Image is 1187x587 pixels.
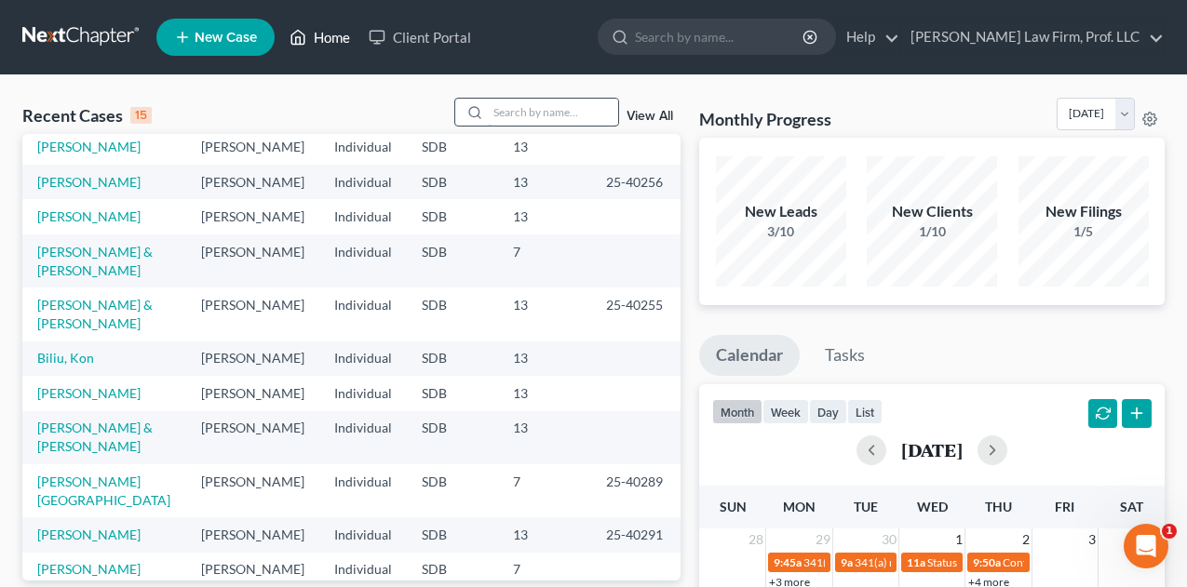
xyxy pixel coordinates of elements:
button: week [762,399,809,424]
td: 13 [498,376,591,410]
td: 13 [498,287,591,340]
span: Mon [783,499,816,514]
a: View All [627,110,673,123]
td: Individual [319,464,407,517]
td: Individual [319,411,407,464]
button: month [712,399,762,424]
td: [PERSON_NAME] [186,130,319,165]
td: 13 [498,165,591,199]
a: [PERSON_NAME] & [PERSON_NAME] [37,297,153,331]
span: New Case [195,31,257,45]
a: [PERSON_NAME] [37,208,141,224]
span: Sat [1120,499,1143,514]
td: 7 [498,464,591,517]
a: Home [280,20,359,54]
input: Search by name... [635,20,805,54]
td: 13 [498,517,591,552]
td: [PERSON_NAME] [186,411,319,464]
a: [PERSON_NAME] & [PERSON_NAME] [37,244,153,278]
td: 25-40256 [591,165,681,199]
td: [PERSON_NAME] [186,199,319,233]
a: Calendar [699,335,800,376]
td: [PERSON_NAME] [186,165,319,199]
a: Tasks [808,335,882,376]
h3: Monthly Progress [699,108,831,130]
span: 9:45a [774,555,802,569]
div: 15 [130,107,152,124]
td: SDB [407,553,498,587]
button: list [847,399,883,424]
span: 341(a) meeting for [PERSON_NAME] & [PERSON_NAME] [803,555,1082,569]
td: 25-40289 [591,464,681,517]
span: 28 [747,528,765,551]
td: [PERSON_NAME] [186,287,319,340]
a: Biliu, Kon [37,350,94,366]
td: [PERSON_NAME] [186,341,319,376]
button: day [809,399,847,424]
td: Individual [319,517,407,552]
a: [PERSON_NAME] [37,527,141,542]
div: New Filings [1018,201,1149,222]
td: 13 [498,411,591,464]
input: Search by name... [488,99,618,126]
td: SDB [407,234,498,287]
span: 3 [1086,528,1098,551]
a: [PERSON_NAME][GEOGRAPHIC_DATA] [37,474,170,508]
td: SDB [407,130,498,165]
span: 341(a) meeting for [PERSON_NAME] [855,555,1034,569]
td: [PERSON_NAME] [186,517,319,552]
span: Wed [917,499,948,514]
a: [PERSON_NAME] [37,139,141,154]
div: New Leads [716,201,846,222]
span: Tue [854,499,878,514]
td: 7 [498,553,591,587]
div: New Clients [867,201,997,222]
td: 13 [498,341,591,376]
td: 13 [498,199,591,233]
h2: [DATE] [901,440,963,460]
div: 3/10 [716,222,846,241]
td: Individual [319,234,407,287]
span: 1 [1162,524,1177,539]
td: 13 [498,130,591,165]
a: Client Portal [359,20,480,54]
span: Sun [720,499,747,514]
td: SDB [407,199,498,233]
td: SDB [407,464,498,517]
td: [PERSON_NAME] [186,553,319,587]
td: Individual [319,199,407,233]
td: SDB [407,376,498,410]
td: 7 [498,234,591,287]
span: 11a [907,555,925,569]
span: Fri [1055,499,1074,514]
td: [PERSON_NAME] [186,464,319,517]
td: SDB [407,411,498,464]
td: SDB [407,287,498,340]
span: 1 [953,528,964,551]
iframe: Intercom live chat [1124,524,1168,568]
td: SDB [407,341,498,376]
td: [PERSON_NAME] [186,234,319,287]
div: 1/10 [867,222,997,241]
a: [PERSON_NAME] [37,561,141,577]
span: 30 [880,528,898,551]
div: 1/5 [1018,222,1149,241]
td: Individual [319,287,407,340]
td: SDB [407,517,498,552]
td: Individual [319,376,407,410]
a: [PERSON_NAME] [37,385,141,401]
td: SDB [407,165,498,199]
td: Individual [319,165,407,199]
span: 2 [1020,528,1032,551]
td: 25-40255 [591,287,681,340]
a: [PERSON_NAME] [37,174,141,190]
span: 29 [814,528,832,551]
a: [PERSON_NAME] & [PERSON_NAME] [37,420,153,454]
a: Help [837,20,899,54]
td: Individual [319,341,407,376]
a: [PERSON_NAME] Law Firm, Prof. LLC [901,20,1164,54]
span: 9:50a [973,555,1001,569]
td: 25-40291 [591,517,681,552]
span: Status Conference for [PERSON_NAME] Sons, Inc. [927,555,1171,569]
div: Recent Cases [22,104,152,127]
